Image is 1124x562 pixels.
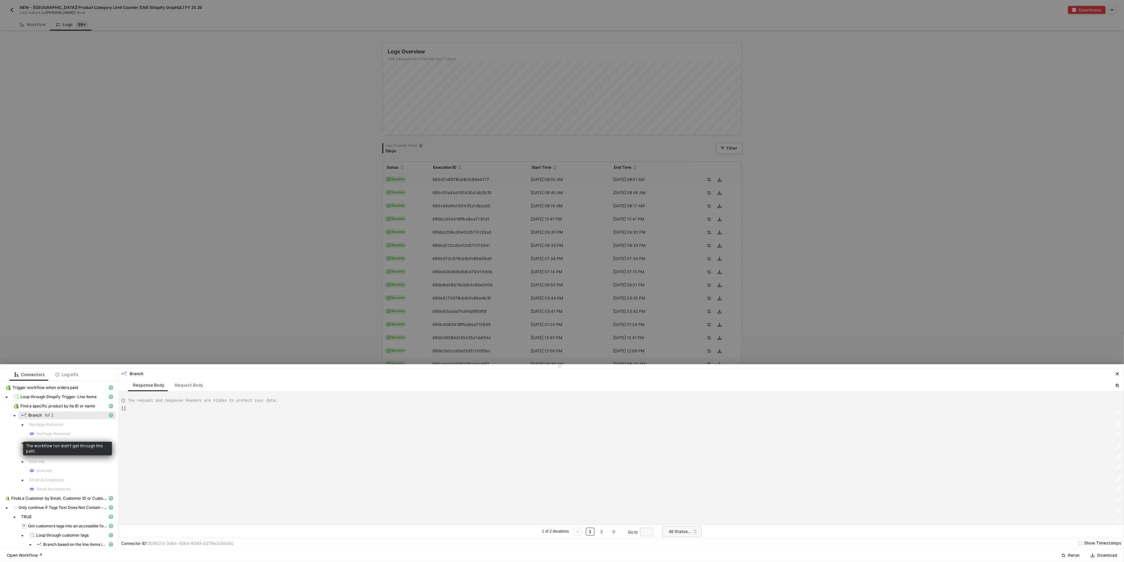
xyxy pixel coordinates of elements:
span: icon-drag-indicator [558,364,562,368]
span: Scarves [36,468,52,473]
span: caret-down [21,534,24,538]
img: integration-icon [29,487,35,492]
span: icon-close [1115,372,1119,376]
span: Finds a Customer by Email, Customer ID or Customer Phone Number [3,494,116,502]
span: Small Accessories [26,485,116,493]
li: 1 of 2 iterations [541,528,570,536]
div: Connector ID [121,541,233,546]
span: icon-cards [109,395,113,399]
span: Loop through Shopify Trigger: Line Items [20,394,96,399]
span: Trigger workflow when orders paid [13,385,78,390]
div: Show Timestamps [1084,540,1121,547]
span: Get customers tags into an accessible format [18,522,116,530]
span: icon-cards [109,506,113,510]
span: caret-down [5,396,8,399]
button: left [574,528,582,536]
div: Request Body [175,383,203,388]
li: Next Page [609,528,619,536]
div: Rerun [1068,553,1080,558]
span: icon-download [1091,553,1095,557]
span: Trigger workflow when orders paid [3,384,116,392]
span: caret-down [13,516,16,519]
div: The workflow run didn't get through this path. [23,442,112,456]
span: left [576,530,580,534]
span: caret-down [5,507,8,510]
button: right [610,528,618,536]
img: integration-icon [37,542,41,547]
span: Find a specific product by its ID or name [11,402,116,410]
span: All Statuses [669,527,698,537]
li: Previous Page [573,528,583,536]
span: 1 of 2 [44,413,53,418]
div: Connectors [14,372,45,377]
span: Heritage Rainwear [26,430,116,438]
div: Branch [121,371,143,377]
span: Heritage Rainwear [26,421,116,429]
span: caret-down [21,460,24,464]
span: icon-cards [109,386,113,390]
img: integration-icon [29,431,35,436]
img: integration-icon [6,385,11,390]
span: Loop through Shopify Trigger: Line Items [11,393,116,401]
span: [] [121,406,126,411]
img: integration-icon [14,403,19,409]
a: 2 [598,528,605,535]
img: integration-icon [14,394,19,399]
span: Small Accessories [29,477,64,483]
span: icon-cards [109,413,113,417]
span: Small Accessories [26,476,116,484]
span: caret-down [21,424,24,427]
span: caret-down [13,414,16,418]
img: integration-icon [122,371,127,376]
li: 1 [586,528,595,536]
div: Download [1097,553,1117,558]
div: Log info [55,372,78,377]
span: f359627d-3dbe-45be-8349-b278e3c99a6c [146,541,233,546]
span: icon-cards [109,404,113,408]
span: Small Accessories [36,487,71,492]
span: Scarves [29,459,44,464]
span: icon-cards [109,543,113,547]
span: The request and response Headers are hidden to protect your data. [128,398,278,403]
span: Heritage Rainwear [29,422,64,427]
span: Scarves [26,458,116,465]
div: Go to [628,528,656,536]
span: Branch based on the line items in the order [43,542,108,547]
span: TRUE [21,514,32,519]
button: Open Workflow ↗ [3,551,47,559]
span: Branch [28,413,42,418]
span: icon-cards [109,533,113,537]
span: Heritage Rainwear [36,431,71,436]
img: integration-icon [29,468,35,473]
span: Only continue if Tags Text Does Not Contain - Case Insensitive Contractor [18,505,108,510]
span: TRUE [18,513,116,521]
a: 1 [587,528,593,535]
div: Response Body [133,383,164,388]
span: Loop through customer tags [26,531,116,539]
button: Download [1086,551,1121,559]
span: icon-cards [109,524,113,528]
span: Scarves [26,467,116,475]
span: Finds a Customer by Email, Customer ID or Customer Phone Number [11,496,108,501]
li: 2 [597,528,606,536]
span: caret-down [21,442,24,445]
span: icon-cards [109,515,113,519]
span: icon-logic [14,373,18,377]
span: Find a specific product by its ID or name [20,403,95,409]
span: icon-cards [109,496,113,500]
img: integration-icon [29,533,35,538]
img: integration-icon [21,523,27,529]
span: Only continue if Tags Text Does Not Contain - Case Insensitive Contractor [11,504,116,512]
span: Loop through customer tags [36,533,89,538]
div: Open Workflow ↗ [7,553,42,558]
span: caret-down [21,479,24,482]
img: integration-icon [14,505,17,510]
img: integration-icon [6,496,10,501]
span: Branch [18,411,116,419]
span: right [612,530,616,534]
img: integration-icon [21,413,27,418]
span: icon-copy-paste [1115,383,1119,387]
span: Branch based on the line items in the order [34,541,116,548]
span: caret-down [29,544,32,547]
